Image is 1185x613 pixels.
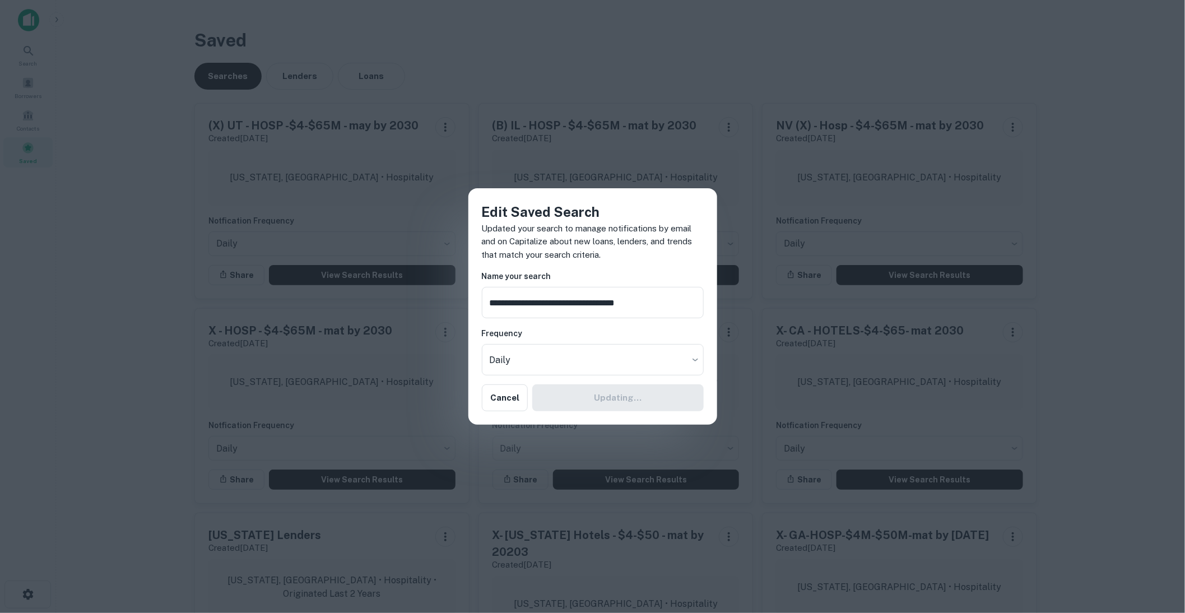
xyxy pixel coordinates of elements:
h6: Name your search [482,270,704,282]
h6: Frequency [482,327,704,340]
button: Cancel [482,384,528,411]
iframe: Chat Widget [1129,523,1185,577]
h4: Edit Saved Search [482,202,704,222]
div: Without label [482,344,704,375]
p: Updated your search to manage notifications by email and on Capitalize about new loans, lenders, ... [482,222,704,262]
